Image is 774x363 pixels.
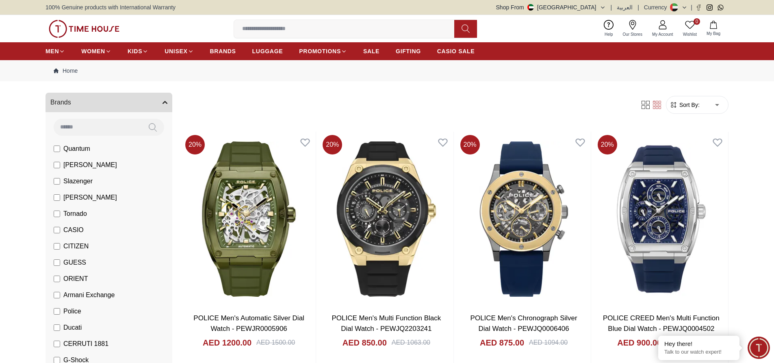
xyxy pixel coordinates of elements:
span: My Account [649,31,676,37]
button: Sort By: [670,101,700,109]
a: GIFTING [396,44,421,59]
h4: AED 875.00 [480,337,524,348]
a: POLICE Men's Chronograph Silver Dial Watch - PEWJQ0006406 [470,314,577,333]
span: SALE [363,47,379,55]
span: BRANDS [210,47,236,55]
div: AED 1094.00 [529,338,568,348]
button: Brands [46,93,172,112]
a: CASIO SALE [437,44,475,59]
a: Help [600,18,618,39]
input: Armani Exchange [54,292,60,298]
input: [PERSON_NAME] [54,194,60,201]
input: Slazenger [54,178,60,185]
img: United Arab Emirates [527,4,534,11]
input: ORIENT [54,276,60,282]
span: [PERSON_NAME] [63,193,117,202]
img: ... [49,20,119,38]
input: [PERSON_NAME] [54,162,60,168]
input: CERRUTI 1881 [54,341,60,347]
span: Tornado [63,209,87,219]
span: GUESS [63,258,86,267]
a: MEN [46,44,65,59]
nav: Breadcrumb [46,60,728,81]
span: ORIENT [63,274,88,284]
span: CASIO [63,225,84,235]
img: POLICE Men's Automatic Silver Dial Watch - PEWJR0005906 [182,132,316,306]
span: CITIZEN [63,241,89,251]
a: Whatsapp [718,4,724,11]
a: POLICE CREED Men's Multi Function Blue Dial Watch - PEWJQ0004502 [603,314,720,333]
span: GIFTING [396,47,421,55]
span: Ducati [63,323,82,333]
div: AED 1500.00 [256,338,295,348]
span: CERRUTI 1881 [63,339,108,349]
h4: AED 900.00 [617,337,661,348]
p: Talk to our watch expert! [664,349,733,356]
span: PROMOTIONS [299,47,341,55]
span: WOMEN [81,47,105,55]
div: AED 1063.00 [392,338,430,348]
input: CASIO [54,227,60,233]
span: Wishlist [680,31,700,37]
a: Facebook [696,4,702,11]
span: CASIO SALE [437,47,475,55]
h4: AED 850.00 [343,337,387,348]
img: POLICE Men's Multi Function Black Dial Watch - PEWJQ2203241 [319,132,453,306]
span: 20 % [323,135,342,154]
a: SALE [363,44,379,59]
span: My Bag [703,30,724,37]
span: Armani Exchange [63,290,115,300]
span: Sort By: [678,101,700,109]
span: Help [601,31,616,37]
img: POLICE CREED Men's Multi Function Blue Dial Watch - PEWJQ0004502 [594,132,728,306]
input: CITIZEN [54,243,60,250]
span: LUGGAGE [252,47,283,55]
button: My Bag [702,19,725,38]
input: Police [54,308,60,315]
a: 0Wishlist [678,18,702,39]
span: | [637,3,639,11]
span: 100% Genuine products with International Warranty [46,3,176,11]
input: GUESS [54,259,60,266]
div: Chat Widget [748,337,770,359]
a: Instagram [707,4,713,11]
span: Slazenger [63,176,93,186]
span: | [611,3,612,11]
button: Shop From[GEOGRAPHIC_DATA] [496,3,606,11]
span: 20 % [460,135,480,154]
span: MEN [46,47,59,55]
span: 0 [694,18,700,25]
div: Currency [644,3,670,11]
input: Tornado [54,211,60,217]
span: Police [63,306,81,316]
span: 20 % [185,135,205,154]
a: Our Stores [618,18,647,39]
a: KIDS [128,44,148,59]
span: Our Stores [620,31,646,37]
span: KIDS [128,47,142,55]
a: WOMEN [81,44,111,59]
button: العربية [617,3,633,11]
a: UNISEX [165,44,193,59]
a: PROMOTIONS [299,44,347,59]
a: Home [54,67,78,75]
span: UNISEX [165,47,187,55]
img: POLICE Men's Chronograph Silver Dial Watch - PEWJQ0006406 [457,132,591,306]
a: POLICE Men's Multi Function Black Dial Watch - PEWJQ2203241 [332,314,441,333]
a: BRANDS [210,44,236,59]
div: Hey there! [664,340,733,348]
a: LUGGAGE [252,44,283,59]
span: [PERSON_NAME] [63,160,117,170]
input: Quantum [54,146,60,152]
span: Quantum [63,144,90,154]
a: POLICE Men's Automatic Silver Dial Watch - PEWJR0005906 [193,314,304,333]
span: Brands [50,98,71,107]
span: | [691,3,692,11]
input: Ducati [54,324,60,331]
h4: AED 1200.00 [203,337,251,348]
